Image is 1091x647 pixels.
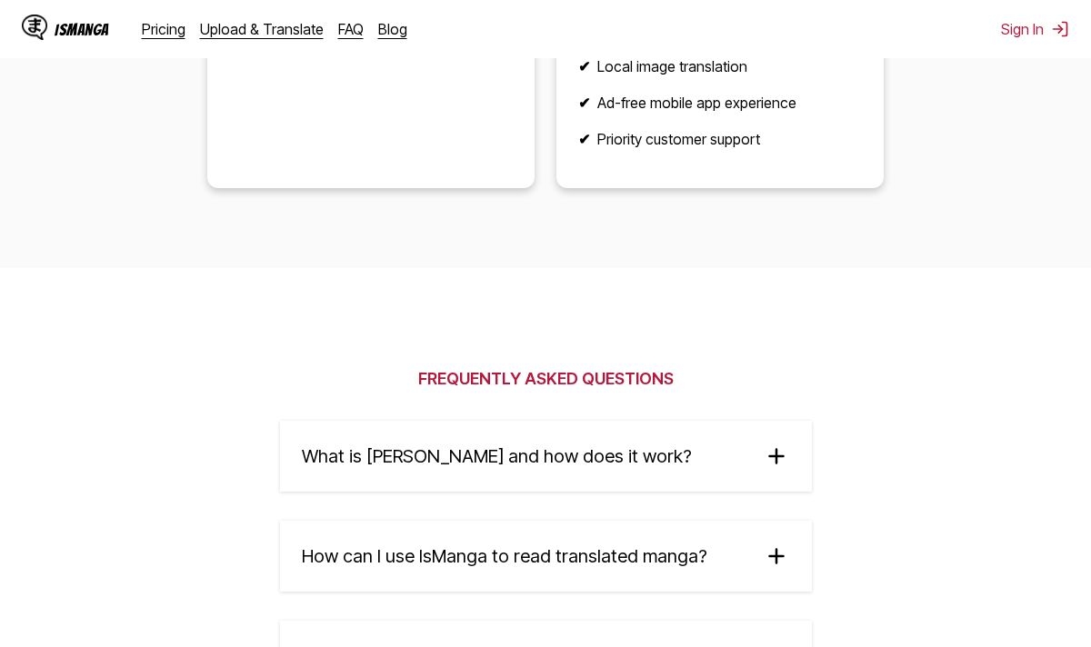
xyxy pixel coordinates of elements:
[578,94,590,112] b: ✔
[763,443,790,470] img: plus
[1051,20,1069,38] img: Sign out
[378,20,407,38] a: Blog
[578,94,862,112] li: Ad-free mobile app experience
[280,521,812,592] summary: How can I use IsManga to read translated manga?
[578,130,862,148] li: Priority customer support
[338,20,364,38] a: FAQ
[200,20,324,38] a: Upload & Translate
[142,20,185,38] a: Pricing
[22,15,142,44] a: IsManga LogoIsManga
[302,445,692,467] span: What is [PERSON_NAME] and how does it work?
[578,130,590,148] b: ✔
[1001,20,1069,38] button: Sign In
[302,545,707,567] span: How can I use IsManga to read translated manga?
[22,15,47,40] img: IsManga Logo
[578,57,862,75] li: Local image translation
[763,542,790,570] img: plus
[418,369,674,388] h2: Frequently Asked Questions
[280,421,812,492] summary: What is [PERSON_NAME] and how does it work?
[55,21,109,38] div: IsManga
[578,57,590,75] b: ✔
